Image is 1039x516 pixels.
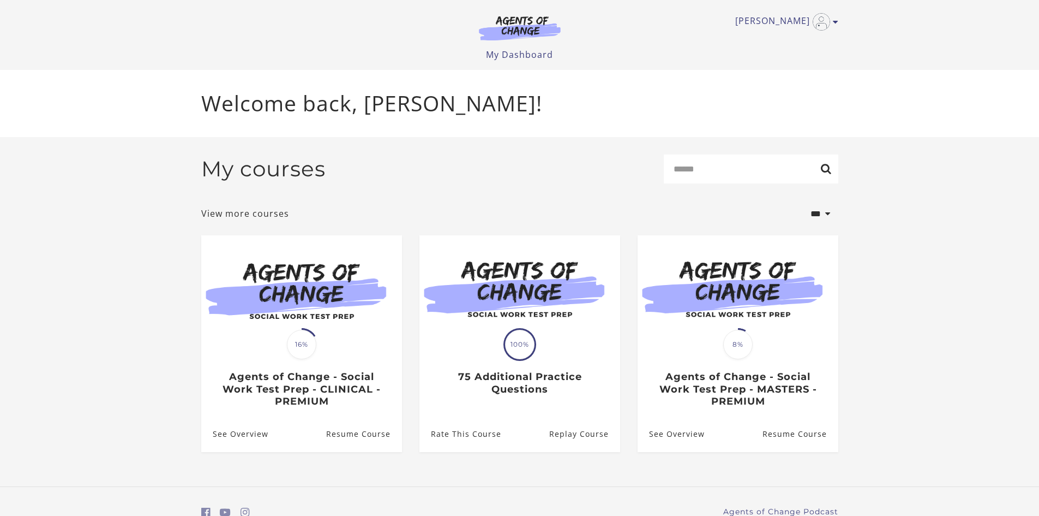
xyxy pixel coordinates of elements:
a: Agents of Change - Social Work Test Prep - MASTERS - PREMIUM: See Overview [638,416,705,452]
a: Agents of Change - Social Work Test Prep - MASTERS - PREMIUM: Resume Course [762,416,838,452]
p: Welcome back, [PERSON_NAME]! [201,87,838,120]
h3: Agents of Change - Social Work Test Prep - MASTERS - PREMIUM [649,371,826,408]
h3: 75 Additional Practice Questions [431,371,608,395]
a: View more courses [201,207,289,220]
h3: Agents of Change - Social Work Test Prep - CLINICAL - PREMIUM [213,371,390,408]
a: Toggle menu [735,13,833,31]
a: Agents of Change - Social Work Test Prep - CLINICAL - PREMIUM: Resume Course [326,416,401,452]
h2: My courses [201,156,326,182]
span: 8% [723,330,753,359]
a: My Dashboard [486,49,553,61]
img: Agents of Change Logo [467,15,572,40]
a: 75 Additional Practice Questions: Rate This Course [419,416,501,452]
a: Agents of Change - Social Work Test Prep - CLINICAL - PREMIUM: See Overview [201,416,268,452]
span: 100% [505,330,534,359]
span: 16% [287,330,316,359]
a: 75 Additional Practice Questions: Resume Course [549,416,620,452]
